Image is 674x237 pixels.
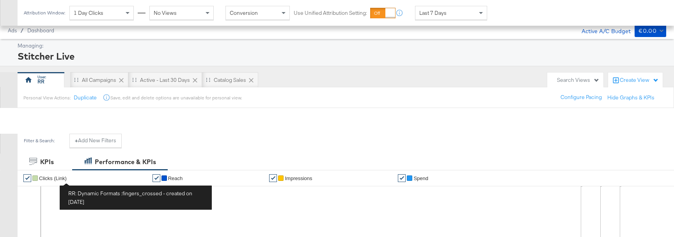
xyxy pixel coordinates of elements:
div: RR [37,78,44,85]
div: Performance & KPIs [95,157,156,166]
a: ✔ [153,174,160,182]
strong: + [75,137,78,144]
div: Save, edit and delete options are unavailable for personal view. [110,95,242,101]
span: Ads [8,27,17,34]
button: +Add New Filters [69,134,122,148]
span: / [17,27,27,34]
a: ✔ [398,174,406,182]
span: Clicks (Link) [39,175,67,181]
a: ✔ [23,174,31,182]
span: 1 Day Clicks [74,9,103,16]
span: Spend [413,175,428,181]
div: All Campaigns [82,76,116,84]
button: Configure Pacing [555,90,607,104]
div: Personal View Actions: [23,95,71,101]
span: Reach [168,175,183,181]
button: Hide Graphs & KPIs [607,94,654,101]
div: Active A/C Budget [573,25,631,36]
div: Create View [620,76,659,84]
div: Drag to reorder tab [74,78,78,82]
a: Dashboard [27,27,54,34]
div: Drag to reorder tab [206,78,210,82]
label: Use Unified Attribution Setting: [294,9,367,17]
div: €0.00 [639,26,656,36]
button: Duplicate [74,94,97,101]
a: ✔ [269,174,277,182]
div: KPIs [40,157,54,166]
div: Filter & Search: [23,138,55,143]
div: Search Views [557,76,600,84]
div: Stitcher Live [18,50,664,63]
div: Drag to reorder tab [132,78,137,82]
span: Conversion [230,9,258,16]
div: Managing: [18,42,664,50]
button: €0.00 [635,25,666,37]
div: Catalog Sales [214,76,246,84]
div: Active - Last 30 Days [140,76,190,84]
span: Last 7 Days [419,9,447,16]
span: No Views [154,9,177,16]
div: Attribution Window: [23,10,66,16]
span: Impressions [285,175,312,181]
